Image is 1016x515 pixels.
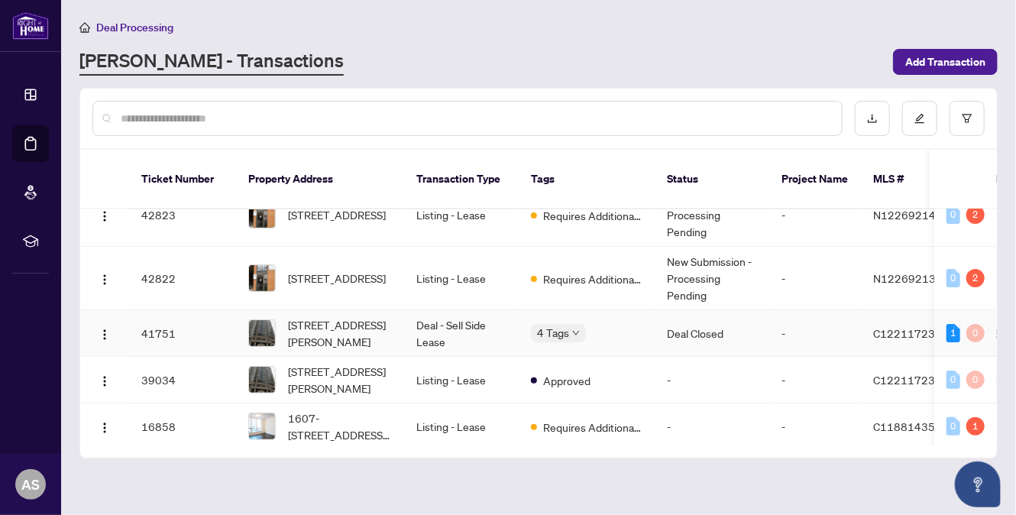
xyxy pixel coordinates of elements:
img: Logo [99,274,111,286]
div: 0 [946,371,960,389]
span: Requires Additional Docs [543,207,642,224]
td: Listing - Lease [404,357,519,403]
span: down [572,329,580,337]
td: 39034 [129,357,236,403]
span: [STREET_ADDRESS] [288,270,386,287]
span: edit [914,113,925,124]
td: New Submission - Processing Pending [655,247,769,310]
td: 42822 [129,247,236,310]
div: 2 [966,206,985,224]
img: thumbnail-img [249,265,275,291]
div: 0 [966,371,985,389]
th: Status [655,150,769,209]
div: 0 [946,206,960,224]
span: download [867,113,878,124]
div: 0 [946,417,960,436]
span: C12211723 [873,326,935,340]
img: logo [12,11,49,40]
button: Add Transaction [893,49,998,75]
img: Logo [99,210,111,222]
span: Add Transaction [905,50,985,74]
td: Listing - Lease [404,403,519,450]
span: C12211723 [873,373,935,387]
td: - [769,357,861,403]
div: 1 [946,324,960,342]
img: thumbnail-img [249,367,275,393]
span: 4 Tags [537,324,569,342]
button: filter [950,101,985,136]
img: thumbnail-img [249,320,275,346]
button: Logo [92,202,117,227]
th: MLS # [861,150,953,209]
img: Logo [99,329,111,341]
th: Ticket Number [129,150,236,209]
td: Listing - Lease [404,183,519,247]
button: Logo [92,266,117,290]
th: Property Address [236,150,404,209]
a: [PERSON_NAME] - Transactions [79,48,344,76]
div: 1 [966,417,985,436]
td: Deal Closed [655,310,769,357]
td: - [655,357,769,403]
img: thumbnail-img [249,202,275,228]
button: Logo [92,414,117,439]
img: Logo [99,375,111,387]
button: Logo [92,321,117,345]
span: home [79,22,90,33]
div: 2 [966,269,985,287]
td: 16858 [129,403,236,450]
td: - [655,403,769,450]
span: N12269213 [873,271,936,285]
td: - [769,403,861,450]
span: C11881435 [873,419,935,433]
th: Project Name [769,150,861,209]
button: download [855,101,890,136]
td: - [769,247,861,310]
div: 0 [946,269,960,287]
td: New Submission - Processing Pending [655,183,769,247]
span: AS [21,474,40,495]
span: [STREET_ADDRESS] [288,206,386,223]
span: filter [962,113,972,124]
img: thumbnail-img [249,413,275,439]
span: [STREET_ADDRESS][PERSON_NAME] [288,316,392,350]
span: Requires Additional Docs [543,270,642,287]
td: Deal - Sell Side Lease [404,310,519,357]
div: 0 [966,324,985,342]
span: [STREET_ADDRESS][PERSON_NAME] [288,363,392,397]
span: Requires Additional Docs [543,419,642,436]
img: Logo [99,422,111,434]
button: edit [902,101,937,136]
span: Approved [543,372,591,389]
button: Logo [92,368,117,392]
th: Tags [519,150,655,209]
span: Deal Processing [96,21,173,34]
td: 41751 [129,310,236,357]
span: N12269214 [873,208,936,222]
th: Transaction Type [404,150,519,209]
td: - [769,310,861,357]
button: Open asap [955,462,1001,507]
td: - [769,183,861,247]
td: 42823 [129,183,236,247]
span: 1607-[STREET_ADDRESS][PERSON_NAME] [288,410,392,443]
td: Listing - Lease [404,247,519,310]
